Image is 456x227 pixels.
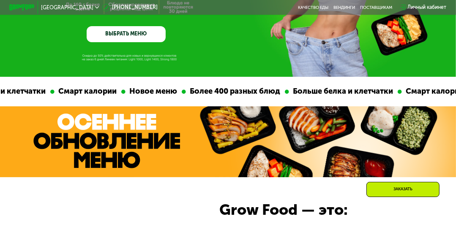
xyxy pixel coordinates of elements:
[408,4,447,11] div: Личный кабинет
[333,5,355,10] a: Вендинги
[102,4,158,11] a: [PHONE_NUMBER]
[87,26,166,42] a: ВЫБРАТЬ МЕНЮ
[183,86,281,97] div: Более 400 разных блюд
[122,86,178,97] div: Новое меню
[51,86,118,97] div: Смарт калории
[219,199,370,222] div: Grow Food — это:
[360,5,392,10] div: поставщикам
[298,5,328,10] a: Качество еды
[286,86,394,97] div: Больше белка и клетчатки
[366,182,440,197] div: Заказать
[41,5,93,10] span: [GEOGRAPHIC_DATA]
